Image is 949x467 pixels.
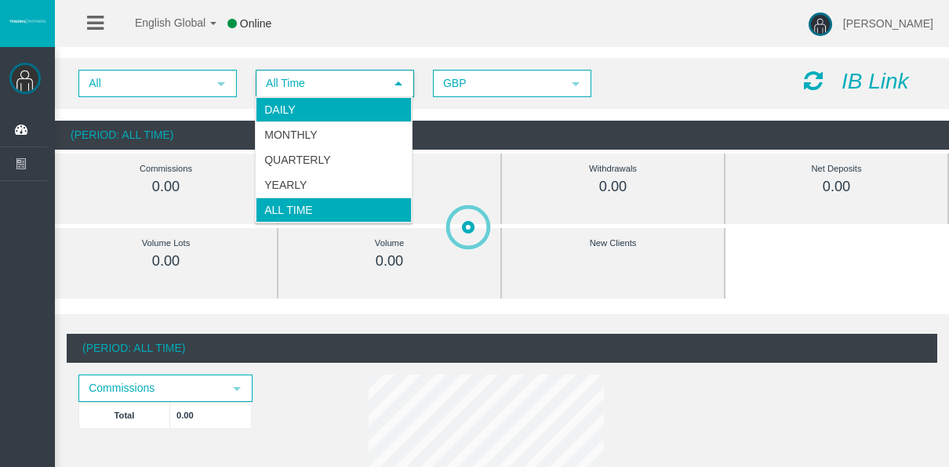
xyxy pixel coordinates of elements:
[256,147,412,172] li: Quarterly
[761,178,912,196] div: 0.00
[8,18,47,24] img: logo.svg
[79,402,170,428] td: Total
[842,69,909,93] i: IB Link
[90,234,242,252] div: Volume Lots
[435,71,562,96] span: GBP
[256,172,412,197] li: Yearly
[115,16,205,29] span: English Global
[67,334,937,363] div: (Period: All Time)
[231,382,243,395] span: select
[90,178,242,196] div: 0.00
[804,70,823,92] i: Reload Dashboard
[314,252,465,270] div: 0.00
[90,252,242,270] div: 0.00
[392,78,405,90] span: select
[256,97,412,122] li: Daily
[761,160,912,178] div: Net Deposits
[537,178,689,196] div: 0.00
[90,160,242,178] div: Commissions
[256,197,412,223] li: All Time
[809,13,832,36] img: user-image
[55,121,949,150] div: (Period: All Time)
[170,402,252,428] td: 0.00
[257,71,384,96] span: All Time
[569,78,582,90] span: select
[215,78,227,90] span: select
[240,17,271,30] span: Online
[537,160,689,178] div: Withdrawals
[80,71,207,96] span: All
[843,17,933,30] span: [PERSON_NAME]
[80,376,223,400] span: Commissions
[256,122,412,147] li: Monthly
[314,234,465,252] div: Volume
